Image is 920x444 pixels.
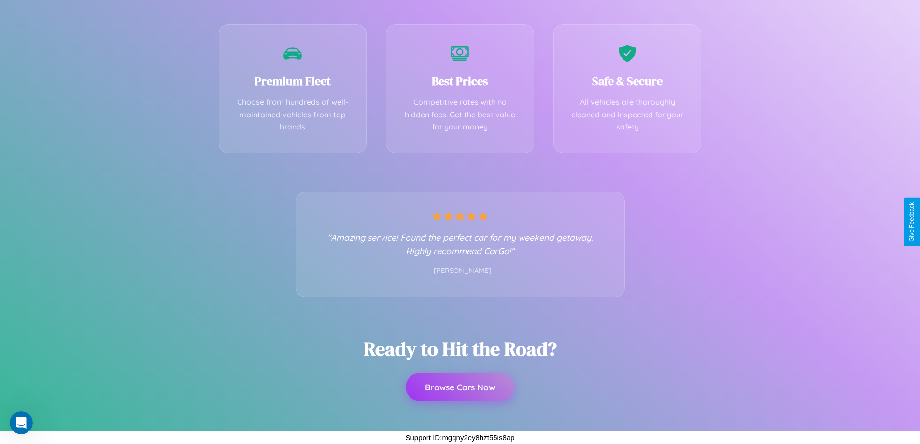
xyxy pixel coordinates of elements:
[568,96,687,133] p: All vehicles are thoroughly cleaned and inspected for your safety
[315,230,605,258] p: "Amazing service! Found the perfect car for my weekend getaway. Highly recommend CarGo!"
[315,265,605,277] p: - [PERSON_NAME]
[364,336,557,362] h2: Ready to Hit the Road?
[401,73,519,89] h3: Best Prices
[908,202,915,242] div: Give Feedback
[234,73,352,89] h3: Premium Fleet
[401,96,519,133] p: Competitive rates with no hidden fees. Get the best value for your money
[406,431,515,444] p: Support ID: mgqny2ey8hzt55is8ap
[568,73,687,89] h3: Safe & Secure
[10,411,33,434] iframe: Intercom live chat
[234,96,352,133] p: Choose from hundreds of well-maintained vehicles from top brands
[406,373,514,401] button: Browse Cars Now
